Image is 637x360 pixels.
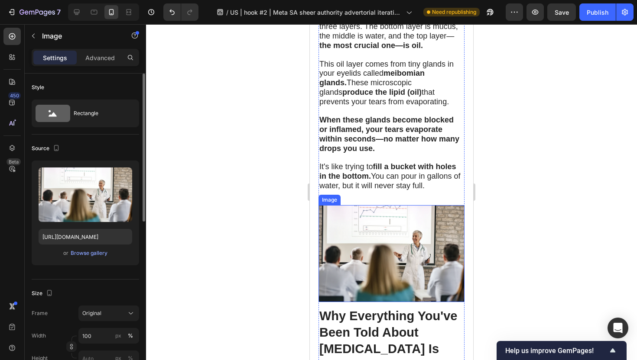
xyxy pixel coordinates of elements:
[113,331,123,341] button: %
[10,285,147,347] strong: Why Everything You've Been Told About [MEDICAL_DATA] Is Wrong
[226,8,228,17] span: /
[32,84,44,91] div: Style
[78,305,139,321] button: Original
[115,332,121,340] div: px
[505,347,608,355] span: Help us improve GemPages!
[42,31,116,41] p: Image
[70,249,108,257] button: Browse gallery
[32,309,48,317] label: Frame
[78,328,139,344] input: px%
[608,318,628,338] div: Open Intercom Messenger
[74,103,127,123] div: Rectangle
[310,24,473,360] iframe: Design area
[85,53,115,62] p: Advanced
[32,332,46,340] label: Width
[57,7,61,17] p: 7
[71,249,107,257] div: Browse gallery
[43,53,67,62] p: Settings
[579,3,616,21] button: Publish
[128,332,133,340] div: %
[230,8,403,17] span: US | hook #2 | Meta SA sheer authority advertorial iteration #1
[8,92,21,99] div: 450
[555,9,569,16] span: Save
[505,345,618,356] button: Show survey - Help us improve GemPages!
[63,248,68,258] span: or
[432,8,476,16] span: Need republishing
[587,8,608,17] div: Publish
[3,3,65,21] button: 7
[39,167,132,222] img: preview-image
[547,3,576,21] button: Save
[163,3,198,21] div: Undo/Redo
[125,331,136,341] button: px
[32,288,55,299] div: Size
[39,229,132,244] input: https://example.com/image.jpg
[32,143,62,154] div: Source
[82,309,101,317] span: Original
[6,158,21,165] div: Beta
